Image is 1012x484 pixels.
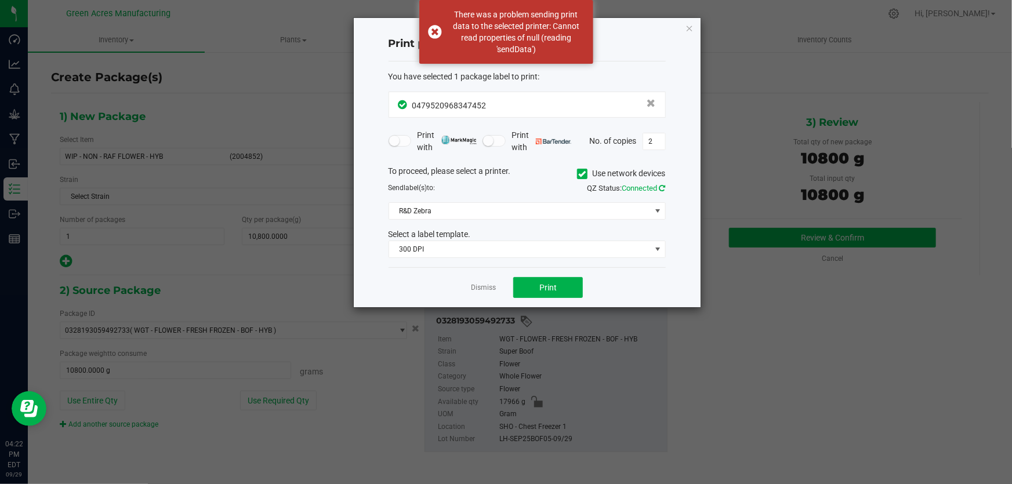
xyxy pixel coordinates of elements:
[536,139,571,144] img: bartender.png
[389,37,666,52] h4: Print package label
[417,129,477,154] span: Print with
[389,203,651,219] span: R&D Zebra
[577,168,666,180] label: Use network devices
[412,101,487,110] span: 0479520968347452
[389,241,651,257] span: 300 DPI
[389,184,436,192] span: Send to:
[12,391,46,426] iframe: Resource center
[539,283,557,292] span: Print
[389,71,666,83] div: :
[380,228,674,241] div: Select a label template.
[587,184,666,192] span: QZ Status:
[404,184,427,192] span: label(s)
[512,129,571,154] span: Print with
[380,165,674,183] div: To proceed, please select a printer.
[513,277,583,298] button: Print
[398,99,409,111] span: In Sync
[441,136,477,144] img: mark_magic_cybra.png
[471,283,496,293] a: Dismiss
[622,184,658,192] span: Connected
[389,72,538,81] span: You have selected 1 package label to print
[448,9,585,55] div: There was a problem sending print data to the selected printer: Cannot read properties of null (r...
[590,136,637,145] span: No. of copies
